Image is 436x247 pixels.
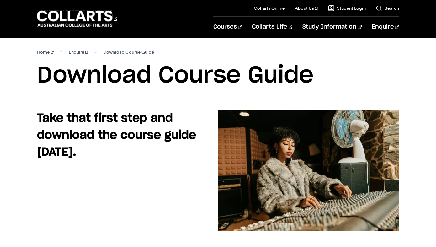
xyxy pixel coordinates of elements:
[69,48,88,56] a: Enquire
[302,17,361,37] a: Study Information
[376,5,399,11] a: Search
[103,48,154,56] span: Download Course Guide
[252,17,292,37] a: Collarts Life
[254,5,285,11] a: Collarts Online
[37,62,399,90] h1: Download Course Guide
[37,10,117,28] div: Go to homepage
[37,113,196,158] strong: Take that first step and download the course guide [DATE].
[213,17,242,37] a: Courses
[37,48,54,56] a: Home
[295,5,318,11] a: About Us
[328,5,366,11] a: Student Login
[372,17,399,37] a: Enquire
